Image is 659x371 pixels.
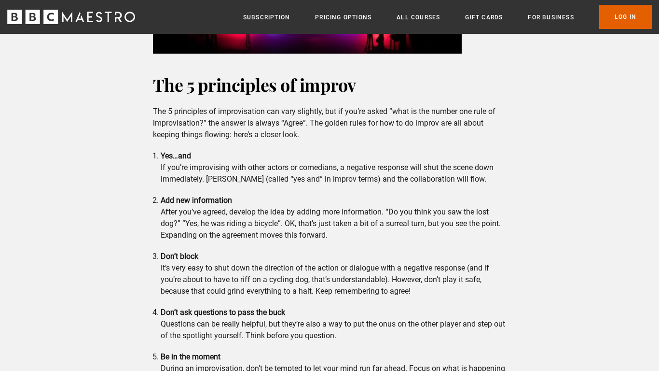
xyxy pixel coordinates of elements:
[161,307,507,342] li: Questions can be really helpful, but they’re also a way to put the onus on the other player and s...
[7,10,135,24] svg: BBC Maestro
[599,5,652,29] a: Log In
[465,13,503,22] a: Gift Cards
[528,13,574,22] a: For business
[161,251,507,297] li: It’s very easy to shut down the direction of the action or dialogue with a negative response (and...
[161,252,198,261] strong: Don’t block
[315,13,371,22] a: Pricing Options
[243,13,290,22] a: Subscription
[161,196,232,205] strong: Add new information
[153,73,507,96] h2: The 5 principles of improv
[161,151,191,160] strong: Yes…and
[243,5,652,29] nav: Primary
[161,150,507,185] li: If you’re improvising with other actors or comedians, a negative response will shut the scene dow...
[161,308,285,317] strong: Don’t ask questions to pass the buck
[397,13,440,22] a: All Courses
[161,195,507,241] li: After you’ve agreed, develop the idea by adding more information. “Do you think you saw the lost ...
[161,352,220,361] strong: Be in the moment
[153,106,507,141] p: The 5 principles of improvisation can vary slightly, but if you’re asked “what is the number one ...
